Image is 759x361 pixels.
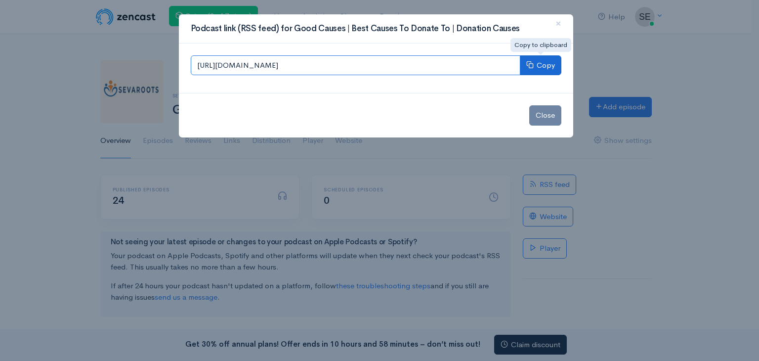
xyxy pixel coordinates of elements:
button: Close [529,105,561,126]
button: Copy [520,55,561,76]
button: Close [544,10,573,38]
h3: Podcast link (RSS feed) for Good Causes | Best Causes To Donate To | Donation Causes [191,22,520,35]
div: Copy to clipboard [510,38,571,52]
span: × [555,16,561,31]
